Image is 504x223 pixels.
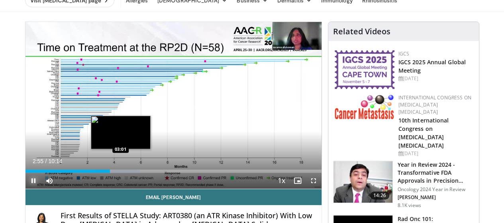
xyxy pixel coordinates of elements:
img: 680d42be-3514-43f9-8300-e9d2fda7c814.png.150x105_q85_autocrop_double_scale_upscale_version-0.2.png [335,50,394,89]
a: 14:26 Year in Review 2024 - Transformative FDA Approvals in Precision Onco… Oncology 2024 Year in... [333,161,474,209]
img: 6ff8bc22-9509-4454-a4f8-ac79dd3b8976.png.150x105_q85_autocrop_double_scale_upscale_version-0.2.png [335,94,394,119]
p: Oncology 2024 Year in Review [398,186,474,193]
a: IGCS 2025 Annual Global Meeting [398,58,466,74]
video-js: Video Player [25,22,322,189]
h4: Related Videos [333,27,390,36]
a: 10th International Congress on [MEDICAL_DATA] [MEDICAL_DATA] [398,116,449,149]
span: 2:55 [33,158,43,164]
div: Progress Bar [25,170,322,173]
p: 8.1K views [398,202,421,209]
button: Pause [25,173,41,189]
div: [DATE] [398,150,473,157]
img: image.jpeg [91,116,151,149]
button: Fullscreen [306,173,322,189]
button: Mute [41,173,57,189]
span: / [45,158,47,164]
p: [PERSON_NAME] [398,194,474,201]
h3: Year in Review 2024 - Transformative FDA Approvals in Precision Onco… [398,161,474,185]
img: 22cacae0-80e8-46c7-b946-25cff5e656fa.150x105_q85_crop-smart_upscale.jpg [333,161,392,203]
a: IGCS [398,50,410,57]
button: Playback Rate [274,173,290,189]
a: International Congress on [MEDICAL_DATA] [MEDICAL_DATA] [398,94,471,115]
div: [DATE] [398,75,473,82]
button: Enable picture-in-picture mode [290,173,306,189]
a: Email [PERSON_NAME] [25,189,322,205]
span: 10:14 [48,158,62,164]
span: 14:26 [370,191,389,199]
